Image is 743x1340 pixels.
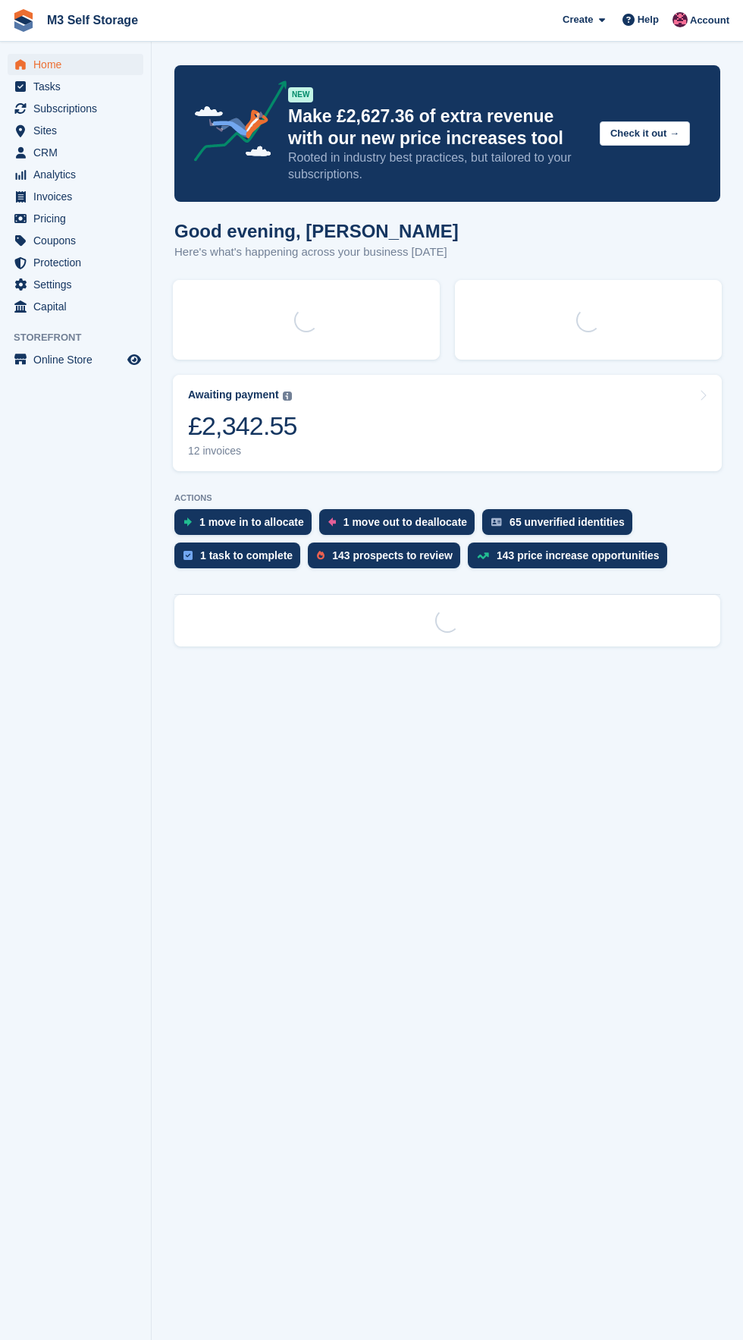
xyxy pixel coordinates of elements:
[8,230,143,251] a: menu
[33,120,124,141] span: Sites
[33,230,124,251] span: Coupons
[33,98,124,119] span: Subscriptions
[200,549,293,561] div: 1 task to complete
[174,509,319,543] a: 1 move in to allocate
[491,517,502,527] img: verify_identity-adf6edd0f0f0b5bbfe63781bf79b02c33cf7c696d77639b501bdc392416b5a36.svg
[563,12,593,27] span: Create
[8,98,143,119] a: menu
[8,142,143,163] a: menu
[33,296,124,317] span: Capital
[173,375,722,471] a: Awaiting payment £2,342.55 12 invoices
[288,87,313,102] div: NEW
[33,164,124,185] span: Analytics
[672,12,688,27] img: Nick Jones
[288,149,588,183] p: Rooted in industry best practices, but tailored to your subscriptions.
[8,120,143,141] a: menu
[33,76,124,97] span: Tasks
[288,105,588,149] p: Make £2,627.36 of extra revenue with our new price increases tool
[33,208,124,229] span: Pricing
[181,80,287,167] img: price-adjustments-announcement-icon-8257ccfd72463d97f412b2fc003d46551f7dbcb40ab6d574587a9cd5c0d94...
[477,552,489,559] img: price_increase_opportunities-93ffe204e8149a01c8c9dc8f82e8f89637d9d84a8eef4429ea346261dce0b2c0.svg
[33,142,124,163] span: CRM
[319,509,482,543] a: 1 move out to deallocate
[183,517,192,527] img: move_ins_to_allocate_icon-fdf77a2bb77ea45bf5b3d319d69a93e2d87916cf1d5bf7949dd705db3b84f3ca.svg
[33,349,124,370] span: Online Store
[8,349,143,370] a: menu
[33,54,124,75] span: Home
[41,8,144,33] a: M3 Self Storage
[188,445,297,458] div: 12 invoices
[8,164,143,185] a: menu
[174,244,459,261] p: Here's what's happening across your business [DATE]
[468,543,675,576] a: 143 price increase opportunities
[8,54,143,75] a: menu
[183,551,193,560] img: task-75834270c22a3079a89374b754ae025e5fb1db73e45f91037f5363f120a921f8.svg
[12,9,35,32] img: stora-icon-8386f47178a22dfd0bd8f6a31ec36ba5ce8667c1dd55bd0f319d3a0aa187defe.svg
[33,252,124,273] span: Protection
[8,186,143,207] a: menu
[125,351,143,369] a: Preview store
[497,549,660,561] div: 143 price increase opportunities
[690,13,729,28] span: Account
[174,543,308,576] a: 1 task to complete
[174,221,459,241] h1: Good evening, [PERSON_NAME]
[199,516,304,528] div: 1 move in to allocate
[317,551,324,560] img: prospect-51fa495bee0391a8d652442698ab0144808aea92771e9ea1ae160a38d050c398.svg
[328,517,336,527] img: move_outs_to_deallocate_icon-f764333ba52eb49d3ac5e1228854f67142a1ed5810a6f6cc68b1a99e826820c5.svg
[188,388,279,401] div: Awaiting payment
[8,76,143,97] a: menu
[8,208,143,229] a: menu
[8,274,143,295] a: menu
[33,274,124,295] span: Settings
[188,410,297,442] div: £2,342.55
[33,186,124,207] span: Invoices
[600,121,690,146] button: Check it out →
[509,516,625,528] div: 65 unverified identities
[308,543,468,576] a: 143 prospects to review
[283,392,292,401] img: icon-info-grey-7440780725fd019a000dd9b08b2336e03edf1995a4989e88bcd33f0948082b44.svg
[8,296,143,317] a: menu
[174,493,720,503] p: ACTIONS
[638,12,659,27] span: Help
[343,516,467,528] div: 1 move out to deallocate
[8,252,143,273] a: menu
[482,509,640,543] a: 65 unverified identities
[14,330,151,345] span: Storefront
[332,549,453,561] div: 143 prospects to review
